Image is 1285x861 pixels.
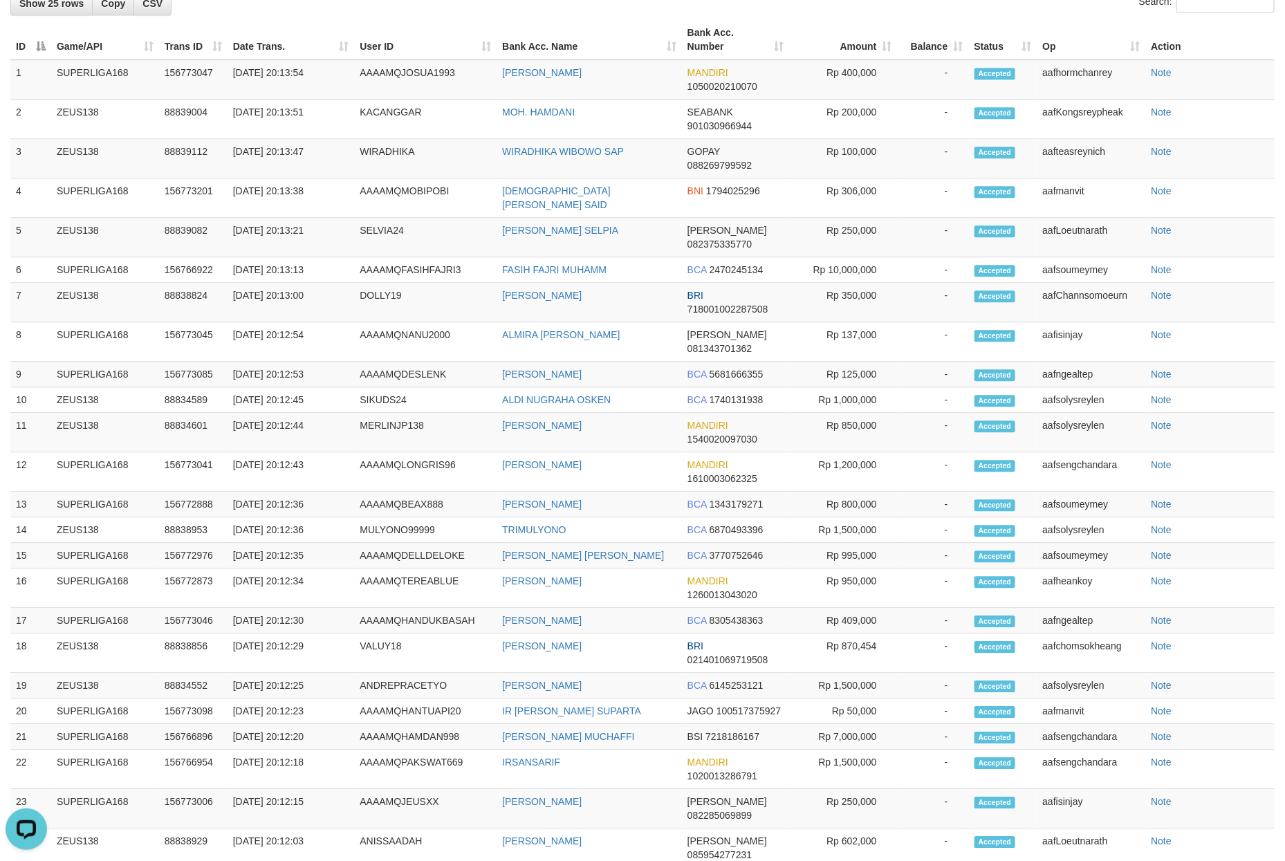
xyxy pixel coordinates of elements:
[974,641,1016,653] span: Accepted
[790,568,898,608] td: Rp 950,000
[354,257,497,283] td: AAAAMQFASIHFAJRI3
[1151,705,1172,716] a: Note
[898,673,969,698] td: -
[687,575,728,586] span: MANDIRI
[1151,290,1172,301] a: Note
[974,395,1016,407] span: Accepted
[1037,139,1145,178] td: aafteasreynich
[710,680,764,691] span: Copy 6145253121 to clipboard
[228,568,355,608] td: [DATE] 20:12:34
[502,67,582,78] a: [PERSON_NAME]
[502,524,566,535] a: TRIMULYONO
[687,705,714,716] span: JAGO
[502,107,575,118] a: MOH. HAMDANI
[687,107,733,118] span: SEABANK
[51,178,159,218] td: SUPERLIGA168
[159,413,228,452] td: 88834601
[10,543,51,568] td: 15
[1151,420,1172,431] a: Note
[898,362,969,387] td: -
[974,420,1016,432] span: Accepted
[51,492,159,517] td: SUPERLIGA168
[1037,257,1145,283] td: aafsoumeymey
[790,139,898,178] td: Rp 100,000
[10,283,51,322] td: 7
[1037,413,1145,452] td: aafsolysreylen
[51,257,159,283] td: SUPERLIGA168
[974,615,1016,627] span: Accepted
[10,59,51,100] td: 1
[502,185,611,210] a: [DEMOGRAPHIC_DATA][PERSON_NAME] SAID
[228,724,355,750] td: [DATE] 20:12:20
[790,698,898,724] td: Rp 50,000
[1037,178,1145,218] td: aafmanvit
[1037,452,1145,492] td: aafsengchandara
[974,147,1016,158] span: Accepted
[159,20,228,59] th: Trans ID: activate to sort column ascending
[790,724,898,750] td: Rp 7,000,000
[790,608,898,633] td: Rp 409,000
[502,835,582,846] a: [PERSON_NAME]
[790,673,898,698] td: Rp 1,500,000
[898,633,969,673] td: -
[974,225,1016,237] span: Accepted
[10,322,51,362] td: 8
[159,257,228,283] td: 156766922
[687,473,757,484] span: Copy 1610003062325 to clipboard
[1151,499,1172,510] a: Note
[228,322,355,362] td: [DATE] 20:12:54
[687,146,720,157] span: GOPAY
[974,550,1016,562] span: Accepted
[6,6,47,47] button: Open LiveChat chat widget
[687,459,728,470] span: MANDIRI
[974,265,1016,277] span: Accepted
[228,362,355,387] td: [DATE] 20:12:53
[687,394,707,405] span: BCA
[51,387,159,413] td: ZEUS138
[974,576,1016,588] span: Accepted
[687,434,757,445] span: Copy 1540020097030 to clipboard
[159,283,228,322] td: 88838824
[10,100,51,139] td: 2
[898,20,969,59] th: Balance: activate to sort column ascending
[10,218,51,257] td: 5
[898,568,969,608] td: -
[228,608,355,633] td: [DATE] 20:12:30
[898,517,969,543] td: -
[51,362,159,387] td: SUPERLIGA168
[710,264,764,275] span: Copy 2470245134 to clipboard
[10,492,51,517] td: 13
[1151,185,1172,196] a: Note
[159,724,228,750] td: 156766896
[898,218,969,257] td: -
[159,322,228,362] td: 156773045
[10,724,51,750] td: 21
[10,257,51,283] td: 6
[51,218,159,257] td: ZEUS138
[974,107,1016,119] span: Accepted
[502,290,582,301] a: [PERSON_NAME]
[354,452,497,492] td: AAAAMQLONGRIS96
[1151,680,1172,691] a: Note
[1037,322,1145,362] td: aafisinjay
[790,362,898,387] td: Rp 125,000
[1151,394,1172,405] a: Note
[974,330,1016,342] span: Accepted
[687,640,703,651] span: BRI
[354,20,497,59] th: User ID: activate to sort column ascending
[687,264,707,275] span: BCA
[974,369,1016,381] span: Accepted
[687,225,767,236] span: [PERSON_NAME]
[1151,731,1172,742] a: Note
[974,525,1016,537] span: Accepted
[1151,146,1172,157] a: Note
[51,100,159,139] td: ZEUS138
[159,517,228,543] td: 88838953
[354,362,497,387] td: AAAAMQDESLENK
[228,139,355,178] td: [DATE] 20:13:47
[354,387,497,413] td: SIKUDS24
[228,178,355,218] td: [DATE] 20:13:38
[898,257,969,283] td: -
[790,492,898,517] td: Rp 800,000
[228,413,355,452] td: [DATE] 20:12:44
